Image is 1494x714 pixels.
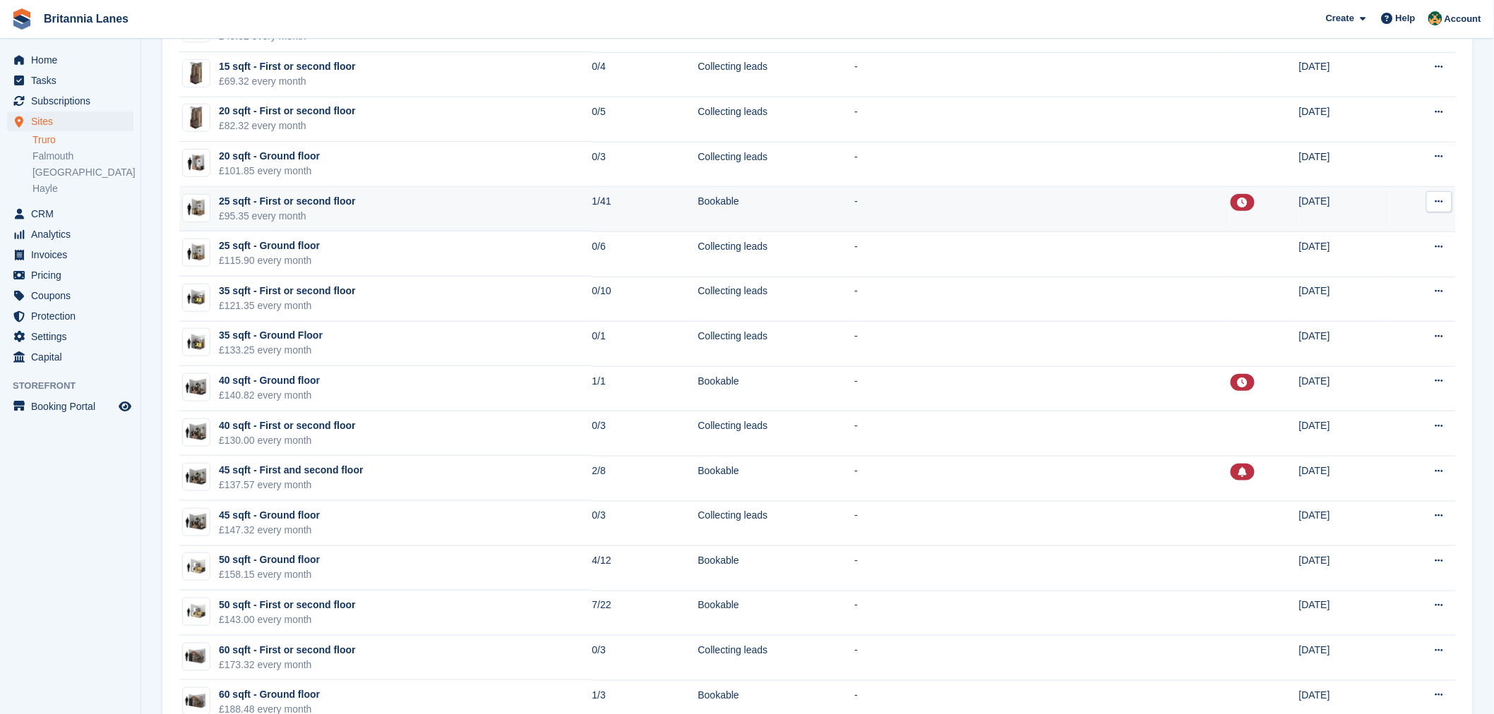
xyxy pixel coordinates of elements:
[698,636,855,681] td: Collecting leads
[183,198,210,218] img: 25-sqft-unit.jpg
[32,166,133,179] a: [GEOGRAPHIC_DATA]
[183,104,210,131] img: Locker%20Large%20-%20Plain.jpg
[219,508,320,523] div: 45 sqft - Ground floor
[219,612,356,627] div: £143.00 every month
[1299,411,1390,456] td: [DATE]
[854,591,1230,636] td: -
[698,501,855,546] td: Collecting leads
[31,286,116,305] span: Coupons
[698,322,855,367] td: Collecting leads
[698,411,855,456] td: Collecting leads
[219,238,320,253] div: 25 sqft - Ground floor
[219,164,320,178] div: £101.85 every month
[219,149,320,164] div: 20 sqft - Ground floor
[219,567,320,582] div: £158.15 every month
[854,52,1230,97] td: -
[698,231,855,277] td: Collecting leads
[32,133,133,147] a: Truro
[31,327,116,346] span: Settings
[592,187,698,232] td: 1/41
[7,71,133,90] a: menu
[183,512,210,533] img: 40-sqft-unit.jpg
[854,322,1230,367] td: -
[219,552,320,567] div: 50 sqft - Ground floor
[854,366,1230,411] td: -
[38,7,134,30] a: Britannia Lanes
[1428,11,1442,25] img: Nathan Kellow
[183,602,210,622] img: 50-sqft-unit.jpg
[698,591,855,636] td: Bookable
[183,422,210,442] img: 40-sqft-unit.jpg
[219,284,356,298] div: 35 sqft - First or second floor
[32,150,133,163] a: Falmouth
[219,598,356,612] div: 50 sqft - First or second floor
[854,187,1230,232] td: -
[7,347,133,367] a: menu
[1299,142,1390,187] td: [DATE]
[31,306,116,326] span: Protection
[1445,12,1481,26] span: Account
[1326,11,1354,25] span: Create
[219,463,364,478] div: 45 sqft - First and second floor
[7,265,133,285] a: menu
[698,366,855,411] td: Bookable
[31,224,116,244] span: Analytics
[32,182,133,195] a: Hayle
[219,59,356,74] div: 15 sqft - First or second floor
[854,546,1230,591] td: -
[183,467,210,488] img: 40-sqft-unit.jpg
[219,373,320,388] div: 40 sqft - Ground floor
[219,478,364,492] div: £137.57 every month
[183,153,210,174] img: 20-sqft-unit.jpg
[31,111,116,131] span: Sites
[592,322,698,367] td: 0/1
[7,224,133,244] a: menu
[854,142,1230,187] td: -
[1299,187,1390,232] td: [DATE]
[7,327,133,346] a: menu
[31,265,116,285] span: Pricing
[183,377,210,398] img: 40-sqft-unit.jpg
[592,546,698,591] td: 4/12
[854,411,1230,456] td: -
[11,8,32,30] img: stora-icon-8386f47178a22dfd0bd8f6a31ec36ba5ce8667c1dd55bd0f319d3a0aa187defe.svg
[31,397,116,416] span: Booking Portal
[219,687,320,702] div: 60 sqft - Ground floor
[183,557,210,577] img: 50-sqft-unit.jpg
[7,245,133,265] a: menu
[854,231,1230,277] td: -
[592,636,698,681] td: 0/3
[1299,52,1390,97] td: [DATE]
[13,379,141,393] span: Storefront
[1299,636,1390,681] td: [DATE]
[592,277,698,322] td: 0/10
[219,658,356,672] div: £173.32 every month
[219,523,320,538] div: £147.32 every month
[7,50,133,70] a: menu
[183,646,210,667] img: 60-sqft-unit.jpg
[219,253,320,268] div: £115.90 every month
[592,411,698,456] td: 0/3
[698,187,855,232] td: Bookable
[31,50,116,70] span: Home
[1299,322,1390,367] td: [DATE]
[183,243,210,263] img: 25-sqft-unit.jpg
[31,245,116,265] span: Invoices
[219,418,356,433] div: 40 sqft - First or second floor
[219,388,320,403] div: £140.82 every month
[698,142,855,187] td: Collecting leads
[31,71,116,90] span: Tasks
[592,591,698,636] td: 7/22
[7,204,133,224] a: menu
[31,204,116,224] span: CRM
[219,104,356,119] div: 20 sqft - First or second floor
[116,398,133,415] a: Preview store
[31,347,116,367] span: Capital
[183,691,210,712] img: 60-sqft-unit.jpg
[1299,501,1390,546] td: [DATE]
[219,433,356,448] div: £130.00 every month
[854,277,1230,322] td: -
[698,97,855,143] td: Collecting leads
[219,194,356,209] div: 25 sqft - First or second floor
[1299,366,1390,411] td: [DATE]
